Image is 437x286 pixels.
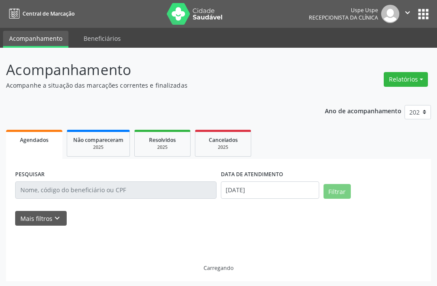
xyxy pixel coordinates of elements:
[309,14,378,21] span: Recepcionista da clínica
[403,8,412,17] i: 
[73,144,123,151] div: 2025
[15,181,217,199] input: Nome, código do beneficiário ou CPF
[416,7,431,22] button: apps
[324,184,351,199] button: Filtrar
[221,168,283,181] label: DATA DE ATENDIMENTO
[3,31,68,48] a: Acompanhamento
[209,136,238,144] span: Cancelados
[23,10,74,17] span: Central de Marcação
[78,31,127,46] a: Beneficiários
[6,59,304,81] p: Acompanhamento
[309,7,378,14] div: Uspe Uspe
[20,136,49,144] span: Agendados
[201,144,245,151] div: 2025
[15,211,67,226] button: Mais filtroskeyboard_arrow_down
[141,144,184,151] div: 2025
[399,5,416,23] button: 
[221,181,319,199] input: Selecione um intervalo
[204,264,233,272] div: Carregando
[325,105,401,116] p: Ano de acompanhamento
[149,136,176,144] span: Resolvidos
[6,7,74,21] a: Central de Marcação
[15,168,45,181] label: PESQUISAR
[52,214,62,223] i: keyboard_arrow_down
[384,72,428,87] button: Relatórios
[6,81,304,90] p: Acompanhe a situação das marcações correntes e finalizadas
[73,136,123,144] span: Não compareceram
[381,5,399,23] img: img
